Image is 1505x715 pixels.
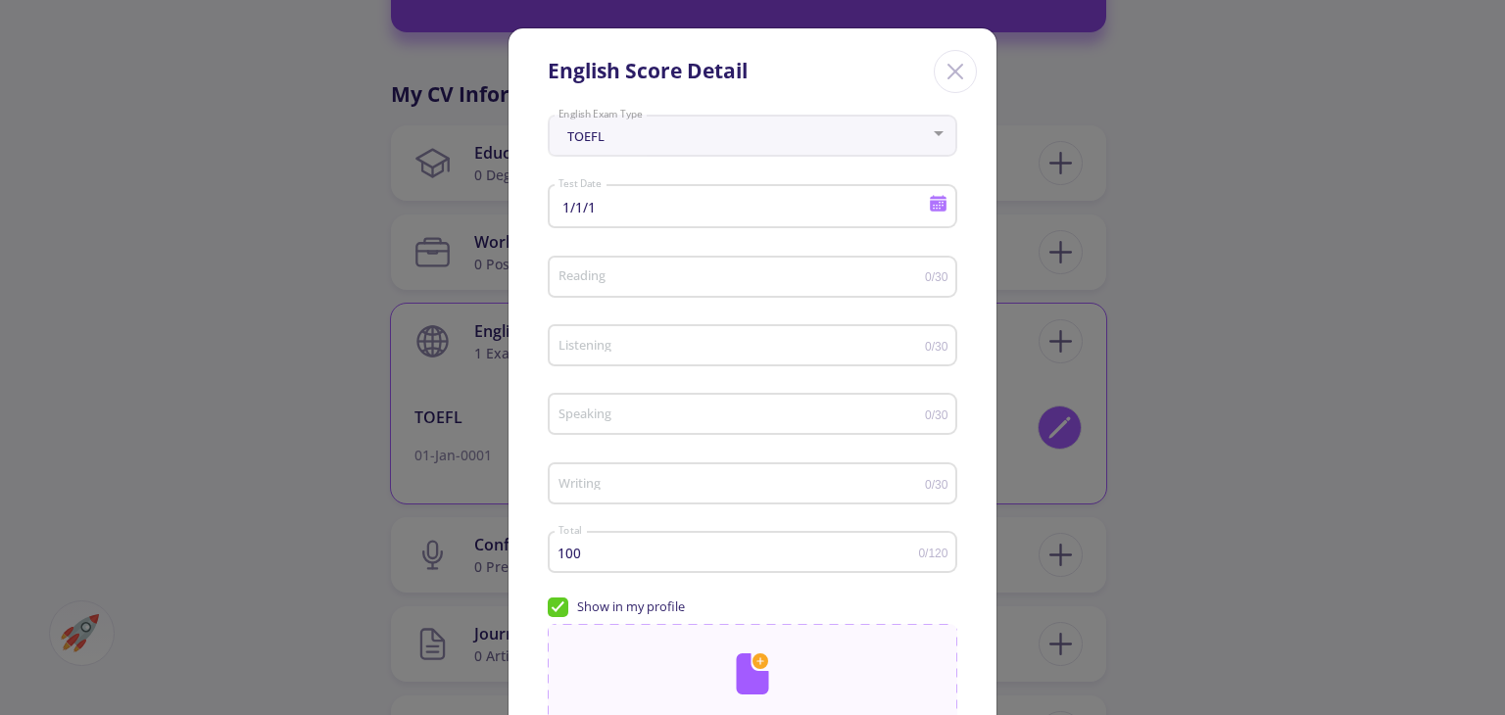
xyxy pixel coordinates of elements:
[925,478,947,492] span: 0/30
[577,597,685,616] span: Show in my profile
[548,56,748,87] div: English Score Detail
[925,408,947,422] span: 0/30
[925,340,947,354] span: 0/30
[918,547,947,560] span: 0/120
[934,50,977,93] div: Close
[925,270,947,284] span: 0/30
[562,127,605,145] span: TOEFL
